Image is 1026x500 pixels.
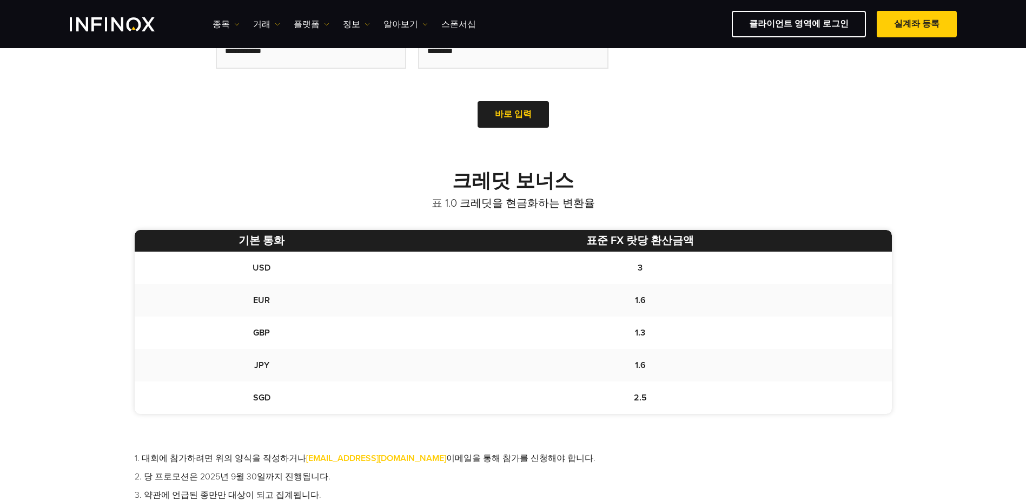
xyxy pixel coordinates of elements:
a: 스폰서십 [441,18,476,31]
a: 거래 [253,18,280,31]
a: 알아보기 [383,18,428,31]
td: 1.6 [389,284,891,317]
a: [EMAIL_ADDRESS][DOMAIN_NAME] [306,453,446,464]
td: SGD [135,381,389,414]
a: 바로 입력 [478,101,549,128]
a: INFINOX Logo [70,17,180,31]
td: USD [135,252,389,284]
td: 1.3 [389,317,891,349]
td: 3 [389,252,891,284]
td: EUR [135,284,389,317]
p: 표 1.0 크레딧을 현금화하는 변환율 [135,196,892,211]
li: 1. 대회에 참가하려면 위의 양식을 작성하거나 이메일을 통해 참가를 신청해야 합니다. [135,452,892,465]
th: 표준 FX 랏당 환산금액 [389,230,891,252]
td: 1.6 [389,349,891,381]
td: 2.5 [389,381,891,414]
td: JPY [135,349,389,381]
a: 플랫폼 [294,18,329,31]
td: GBP [135,317,389,349]
a: 종목 [213,18,240,31]
a: 실계좌 등록 [877,11,957,37]
th: 기본 통화 [135,230,389,252]
a: 클라이언트 영역에 로그인 [732,11,866,37]
li: 2. 당 프로모션은 2025년 9월 30일까지 진행됩니다. [135,470,892,483]
strong: 크레딧 보너스 [452,169,574,193]
a: 정보 [343,18,370,31]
